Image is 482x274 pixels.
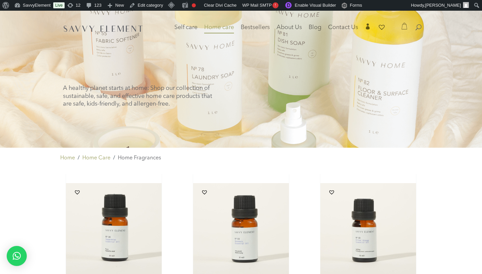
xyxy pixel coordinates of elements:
span: Home Fragrances [118,155,161,161]
span: Contact Us [328,24,358,30]
p: A healthy planet starts at home: Shop our collection of sustainable, safe, and effective home car... [63,85,213,108]
span: Blog [309,24,321,30]
span: Home care [204,24,234,30]
span: About Us [276,24,302,30]
div: Focus keyphrase not set [192,3,196,7]
a: About Us [276,25,302,34]
span:  [365,23,371,29]
img: SavvyElement [62,23,145,34]
span: [PERSON_NAME] [425,3,461,8]
span: Self care [174,24,197,30]
span: Home Care [82,155,110,161]
a: Contact Us [328,25,358,34]
a: Home [60,154,75,162]
a: Self care [174,25,197,38]
a: Blog [309,25,321,34]
a:  [365,23,371,34]
span: / [113,154,115,162]
a: Home care [204,25,234,38]
a: Live [53,2,65,8]
span: / [78,154,80,162]
span: ! [272,2,278,8]
a: Home Care [82,154,110,162]
a: Bestsellers [241,25,270,34]
span: Bestsellers [241,24,270,30]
